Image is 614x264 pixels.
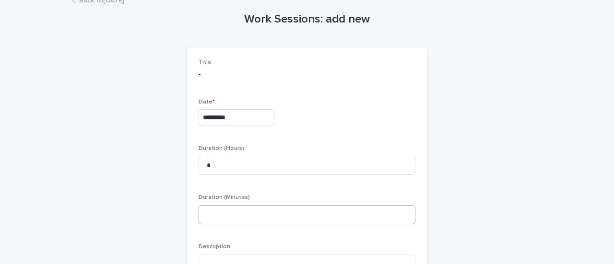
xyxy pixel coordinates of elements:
span: Duration (Hours) [199,146,244,151]
h1: Work Sessions: add new [187,12,427,26]
p: - [199,69,415,80]
span: Date [199,99,215,105]
span: Duration (Minutes) [199,195,250,200]
span: Description [199,244,230,250]
span: Title [199,59,212,65]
